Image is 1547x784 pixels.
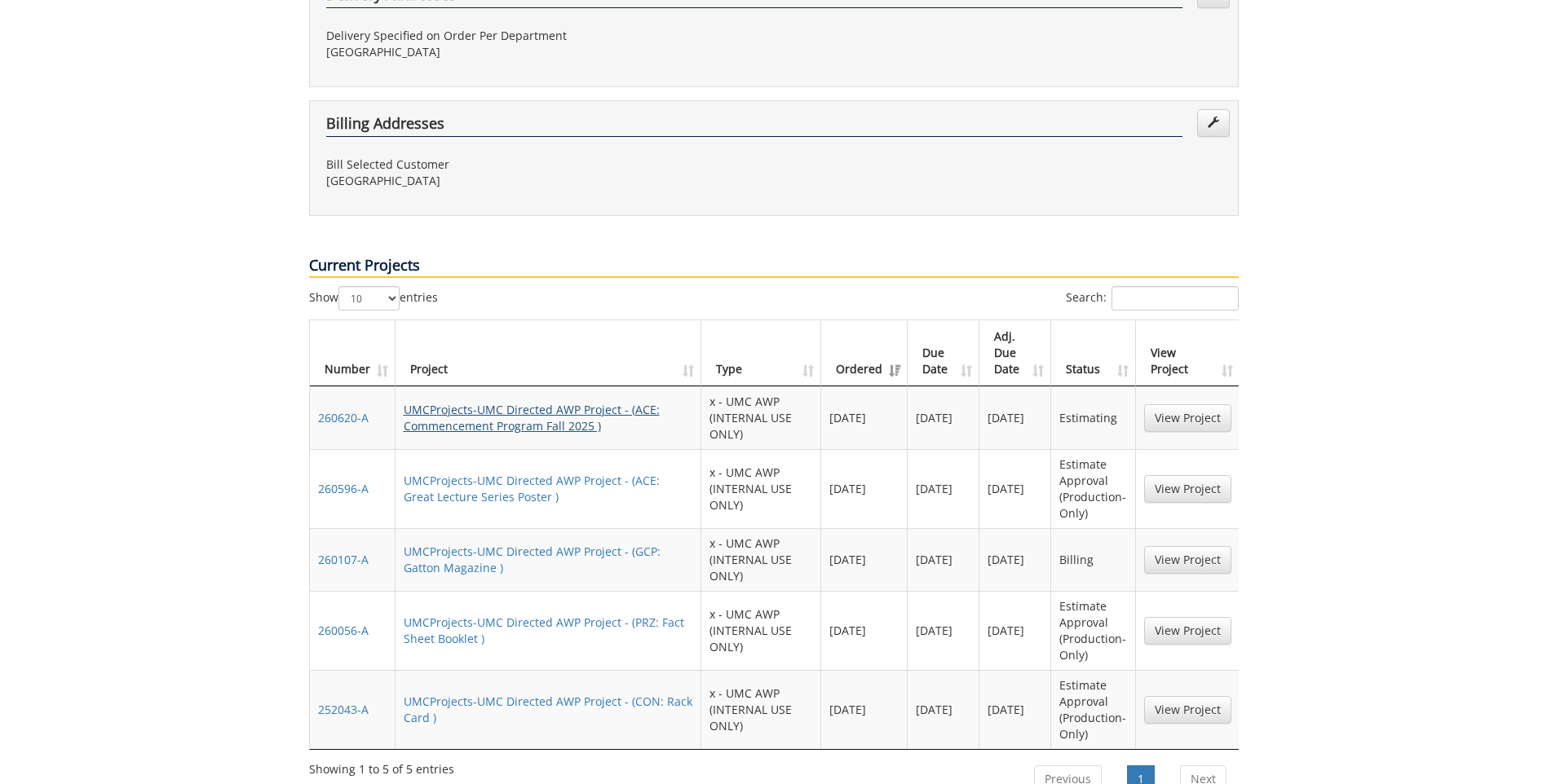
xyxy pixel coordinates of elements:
th: Project: activate to sort column ascending [396,320,702,386]
a: 260620-A [318,410,369,425]
a: 260596-A [318,481,369,496]
a: 260107-A [318,552,369,567]
div: Showing 1 to 5 of 5 entries [309,755,454,777]
th: Ordered: activate to sort column ascending [821,320,908,386]
p: Current Projects [309,255,1239,278]
a: View Project [1144,546,1231,574]
td: [DATE] [979,528,1051,591]
a: UMCProjects-UMC Directed AWP Project - (CON: Rack Card ) [404,694,692,725]
a: UMCProjects-UMC Directed AWP Project - (PRZ: Fact Sheet Booklet ) [404,614,684,646]
input: Search: [1112,286,1239,311]
td: [DATE] [908,528,979,591]
td: [DATE] [908,591,979,670]
td: [DATE] [979,449,1051,528]
td: [DATE] [821,670,908,749]
td: Billing [1051,528,1135,591]
a: View Project [1144,696,1231,724]
a: 260056-A [318,623,369,638]
th: Type: activate to sort column ascending [701,320,821,386]
td: [DATE] [821,528,908,591]
select: Showentries [338,286,400,311]
p: [GEOGRAPHIC_DATA] [326,173,762,189]
th: Due Date: activate to sort column ascending [908,320,979,386]
label: Show entries [309,286,438,311]
td: [DATE] [908,670,979,749]
td: x - UMC AWP (INTERNAL USE ONLY) [701,591,821,670]
p: [GEOGRAPHIC_DATA] [326,44,762,60]
td: Estimate Approval (Production-Only) [1051,670,1135,749]
a: Edit Addresses [1197,109,1230,137]
td: [DATE] [979,670,1051,749]
td: x - UMC AWP (INTERNAL USE ONLY) [701,386,821,449]
td: [DATE] [979,591,1051,670]
a: UMCProjects-UMC Directed AWP Project - (ACE: Commencement Program Fall 2025 ) [404,402,660,434]
th: Adj. Due Date: activate to sort column ascending [979,320,1051,386]
p: Delivery Specified on Order Per Department [326,28,762,44]
td: [DATE] [908,449,979,528]
label: Search: [1066,286,1239,311]
a: UMCProjects-UMC Directed AWP Project - (GCP: Gatton Magazine ) [404,544,661,575]
td: Estimating [1051,386,1135,449]
td: Estimate Approval (Production-Only) [1051,449,1135,528]
th: Number: activate to sort column ascending [310,320,396,386]
p: Bill Selected Customer [326,156,762,173]
th: View Project: activate to sort column ascending [1136,320,1240,386]
h4: Billing Addresses [326,116,1182,137]
a: View Project [1144,404,1231,432]
td: [DATE] [821,591,908,670]
td: Estimate Approval (Production-Only) [1051,591,1135,670]
a: View Project [1144,475,1231,503]
a: 252043-A [318,702,369,717]
a: UMCProjects-UMC Directed AWP Project - (ACE: Great Lecture Series Poster ) [404,473,660,504]
a: View Project [1144,617,1231,645]
td: [DATE] [821,386,908,449]
td: [DATE] [979,386,1051,449]
td: [DATE] [821,449,908,528]
td: x - UMC AWP (INTERNAL USE ONLY) [701,528,821,591]
td: x - UMC AWP (INTERNAL USE ONLY) [701,670,821,749]
th: Status: activate to sort column ascending [1051,320,1135,386]
td: x - UMC AWP (INTERNAL USE ONLY) [701,449,821,528]
td: [DATE] [908,386,979,449]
